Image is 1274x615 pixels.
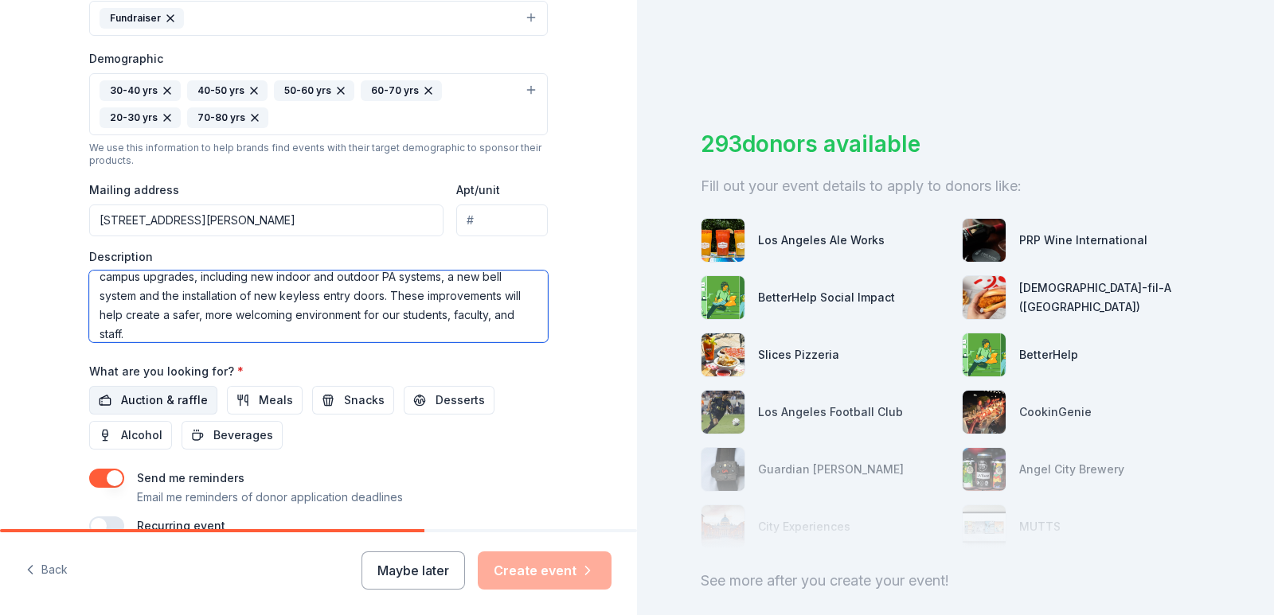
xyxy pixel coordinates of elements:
[213,426,273,445] span: Beverages
[456,182,500,198] label: Apt/unit
[121,391,208,410] span: Auction & raffle
[121,426,162,445] span: Alcohol
[100,80,181,101] div: 30-40 yrs
[89,386,217,415] button: Auction & raffle
[89,73,548,135] button: 30-40 yrs40-50 yrs50-60 yrs60-70 yrs20-30 yrs70-80 yrs
[25,554,68,587] button: Back
[701,333,744,376] img: photo for Slices Pizzeria
[312,386,394,415] button: Snacks
[361,80,442,101] div: 60-70 yrs
[259,391,293,410] span: Meals
[758,231,885,250] div: Los Angeles Ale Works
[182,421,283,450] button: Beverages
[361,551,465,590] button: Maybe later
[1019,231,1147,250] div: PRP Wine International
[1019,278,1210,317] div: [DEMOGRAPHIC_DATA]-fil-A ([GEOGRAPHIC_DATA])
[274,80,354,101] div: 50-60 yrs
[89,182,179,198] label: Mailing address
[89,51,163,67] label: Demographic
[137,471,244,485] label: Send me reminders
[963,219,1006,262] img: photo for PRP Wine International
[701,127,1210,161] div: 293 donors available
[89,249,153,265] label: Description
[1019,345,1078,364] div: BetterHelp
[100,8,184,29] div: Fundraiser
[89,364,244,380] label: What are you looking for?
[89,142,548,167] div: We use this information to help brands find events with their target demographic to sponsor their...
[137,488,403,507] p: Email me reminders of donor application deadlines
[89,1,548,36] button: Fundraiser
[89,421,172,450] button: Alcohol
[963,333,1006,376] img: photo for BetterHelp
[344,391,385,410] span: Snacks
[100,107,181,128] div: 20-30 yrs
[137,519,225,532] label: Recurring event
[701,276,744,319] img: photo for BetterHelp Social Impact
[701,568,1210,594] div: See more after you create your event!
[89,271,548,342] textarea: Our [DEMOGRAPHIC_DATA] of Perpetual Help [DEMOGRAPHIC_DATA] School (OLPH), established in [DATE],...
[187,80,268,101] div: 40-50 yrs
[89,204,444,236] input: Enter a US address
[456,204,548,236] input: #
[187,107,268,128] div: 70-80 yrs
[758,288,895,307] div: BetterHelp Social Impact
[701,219,744,262] img: photo for Los Angeles Ale Works
[436,391,485,410] span: Desserts
[963,276,1006,319] img: photo for Chick-fil-A (Los Angeles)
[758,345,839,364] div: Slices Pizzeria
[404,386,494,415] button: Desserts
[701,173,1210,199] div: Fill out your event details to apply to donors like:
[227,386,303,415] button: Meals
